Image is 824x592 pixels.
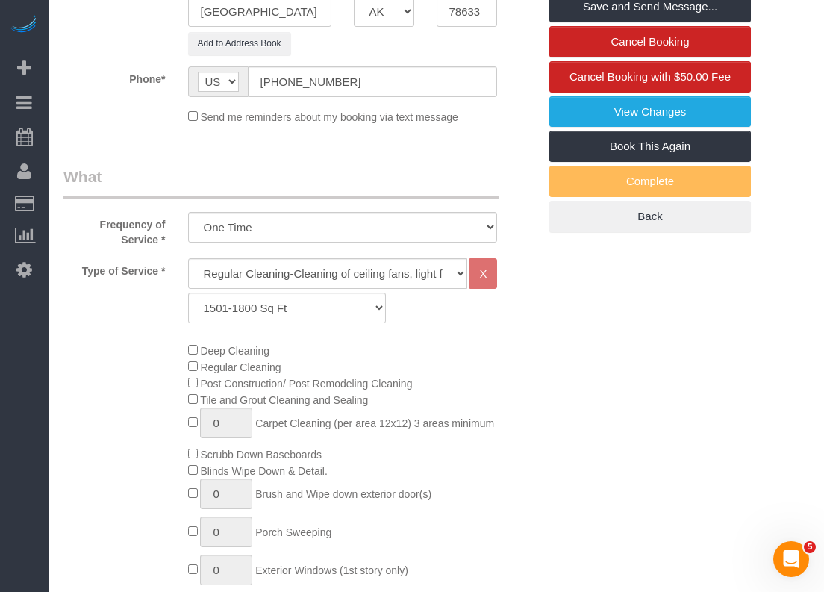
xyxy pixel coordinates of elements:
span: Tile and Grout Cleaning and Sealing [200,394,368,406]
a: Book This Again [549,131,751,162]
span: Regular Cleaning [200,361,281,373]
a: Back [549,201,751,232]
span: Post Construction/ Post Remodeling Cleaning [200,378,412,390]
span: Porch Sweeping [255,526,331,538]
label: Phone* [52,66,177,87]
legend: What [63,166,499,199]
span: Carpet Cleaning (per area 12x12) 3 areas minimum [255,417,494,429]
iframe: Intercom live chat [773,541,809,577]
button: Add to Address Book [188,32,291,55]
a: View Changes [549,96,751,128]
span: Brush and Wipe down exterior door(s) [255,488,431,500]
a: Cancel Booking [549,26,751,57]
span: Deep Cleaning [200,345,269,357]
label: Type of Service * [52,258,177,278]
span: Exterior Windows (1st story only) [255,564,408,576]
span: Send me reminders about my booking via text message [200,111,458,123]
label: Frequency of Service * [52,212,177,247]
span: 5 [804,541,816,553]
a: Cancel Booking with $50.00 Fee [549,61,751,93]
span: Blinds Wipe Down & Detail. [200,465,327,477]
span: Cancel Booking with $50.00 Fee [569,70,731,83]
span: Scrubb Down Baseboards [200,449,322,461]
input: Phone* [248,66,497,97]
img: Automaid Logo [9,15,39,36]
